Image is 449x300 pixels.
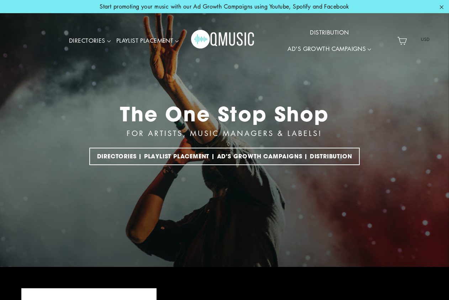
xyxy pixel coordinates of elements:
[66,33,113,49] a: DIRECTORIES
[307,25,352,41] a: DISTRIBUTION
[52,20,394,62] div: Primary
[191,25,255,57] img: Q Music Promotions
[89,148,360,165] a: DIRECTORIES | PLAYLIST PLACEMENT | AD'S GROWTH CAMPAIGNS | DISTRIBUTION
[127,127,322,139] div: FOR ARTISTS, MUSIC MANAGERS & LABELS!
[113,33,182,49] a: PLAYLIST PLACEMENT
[412,34,439,45] span: USD
[285,41,374,57] a: AD'S GROWTH CAMPAIGNS
[120,102,329,126] div: The One Stop Shop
